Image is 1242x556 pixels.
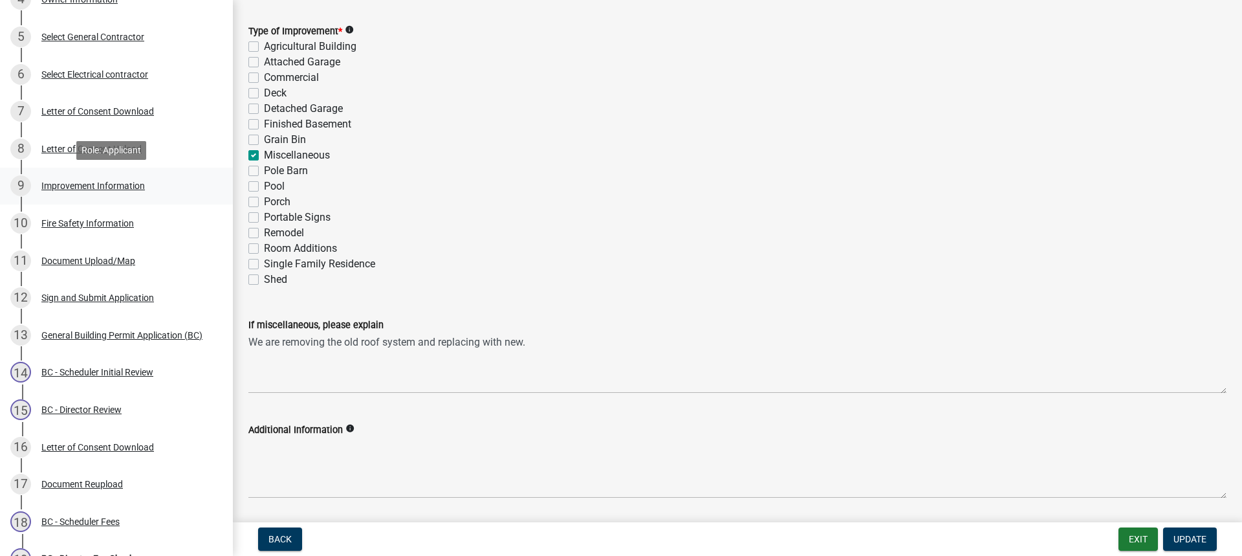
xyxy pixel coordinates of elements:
[10,474,31,495] div: 17
[1163,528,1217,551] button: Update
[41,219,134,228] div: Fire Safety Information
[345,424,354,433] i: info
[41,32,144,41] div: Select General Contractor
[1118,528,1158,551] button: Exit
[41,256,135,265] div: Document Upload/Map
[258,528,302,551] button: Back
[10,362,31,383] div: 14
[10,64,31,85] div: 6
[264,163,308,179] label: Pole Barn
[41,293,154,302] div: Sign and Submit Application
[10,287,31,308] div: 12
[10,250,31,271] div: 11
[41,405,122,414] div: BC - Director Review
[41,517,120,526] div: BC - Scheduler Fees
[248,27,342,36] label: Type of Improvement
[10,511,31,532] div: 18
[10,101,31,122] div: 7
[10,213,31,234] div: 10
[264,225,304,241] label: Remodel
[345,25,354,34] i: info
[10,399,31,420] div: 15
[248,321,384,330] label: If miscellaneous, please explain
[41,368,153,377] div: BC - Scheduler Initial Review
[41,443,154,452] div: Letter of Consent Download
[264,132,306,148] label: Grain Bin
[264,117,351,132] label: Finished Basement
[264,54,340,70] label: Attached Garage
[10,325,31,346] div: 13
[264,148,330,163] label: Miscellaneous
[41,181,145,190] div: Improvement Information
[264,85,287,101] label: Deck
[41,107,154,116] div: Letter of Consent Download
[41,480,123,489] div: Document Reupload
[41,144,142,153] div: Letter of Consent Upload
[1173,534,1206,544] span: Update
[264,101,343,117] label: Detached Garage
[10,437,31,458] div: 16
[41,331,202,340] div: General Building Permit Application (BC)
[268,534,292,544] span: Back
[10,27,31,47] div: 5
[248,426,343,435] label: Additional Information
[41,70,148,79] div: Select Electrical contractor
[264,179,285,194] label: Pool
[76,141,146,160] div: Role: Applicant
[264,194,290,210] label: Porch
[264,39,356,54] label: Agricultural Building
[264,210,331,225] label: Portable Signs
[264,256,375,272] label: Single Family Residence
[264,272,287,287] label: Shed
[264,70,319,85] label: Commercial
[10,175,31,196] div: 9
[10,139,31,159] div: 8
[264,241,337,256] label: Room Additions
